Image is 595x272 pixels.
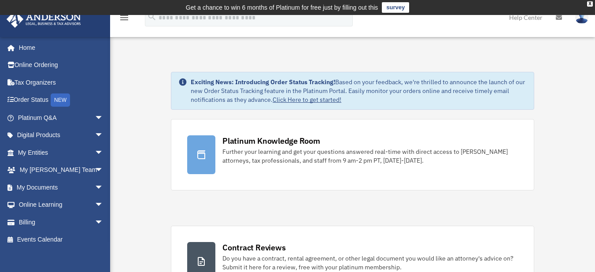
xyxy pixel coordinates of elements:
i: menu [119,12,129,23]
a: survey [382,2,409,13]
div: Contract Reviews [222,242,285,253]
a: Billingarrow_drop_down [6,213,117,231]
a: Click Here to get started! [273,96,341,104]
a: Platinum Q&Aarrow_drop_down [6,109,117,127]
div: Further your learning and get your questions answered real-time with direct access to [PERSON_NAM... [222,147,518,165]
a: My Entitiesarrow_drop_down [6,144,117,161]
a: menu [119,15,129,23]
img: User Pic [575,11,588,24]
span: arrow_drop_down [95,109,112,127]
span: arrow_drop_down [95,196,112,214]
div: Platinum Knowledge Room [222,135,320,146]
div: Get a chance to win 6 months of Platinum for free just by filling out this [186,2,378,13]
a: Events Calendar [6,231,117,249]
div: close [587,1,593,7]
a: Platinum Knowledge Room Further your learning and get your questions answered real-time with dire... [171,119,534,190]
a: My [PERSON_NAME] Teamarrow_drop_down [6,161,117,179]
a: Online Ordering [6,56,117,74]
span: arrow_drop_down [95,127,112,145]
a: Digital Productsarrow_drop_down [6,127,117,144]
a: Order StatusNEW [6,91,117,109]
div: NEW [51,93,70,107]
div: Do you have a contract, rental agreement, or other legal document you would like an attorney's ad... [222,254,518,272]
a: Online Learningarrow_drop_down [6,196,117,214]
strong: Exciting News: Introducing Order Status Tracking! [191,78,335,86]
a: My Documentsarrow_drop_down [6,179,117,196]
img: Anderson Advisors Platinum Portal [4,11,84,28]
i: search [147,12,157,22]
span: arrow_drop_down [95,161,112,179]
a: Tax Organizers [6,74,117,91]
span: arrow_drop_down [95,213,112,231]
a: Home [6,39,112,56]
span: arrow_drop_down [95,144,112,162]
span: arrow_drop_down [95,179,112,197]
div: Based on your feedback, we're thrilled to announce the launch of our new Order Status Tracking fe... [191,78,527,104]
